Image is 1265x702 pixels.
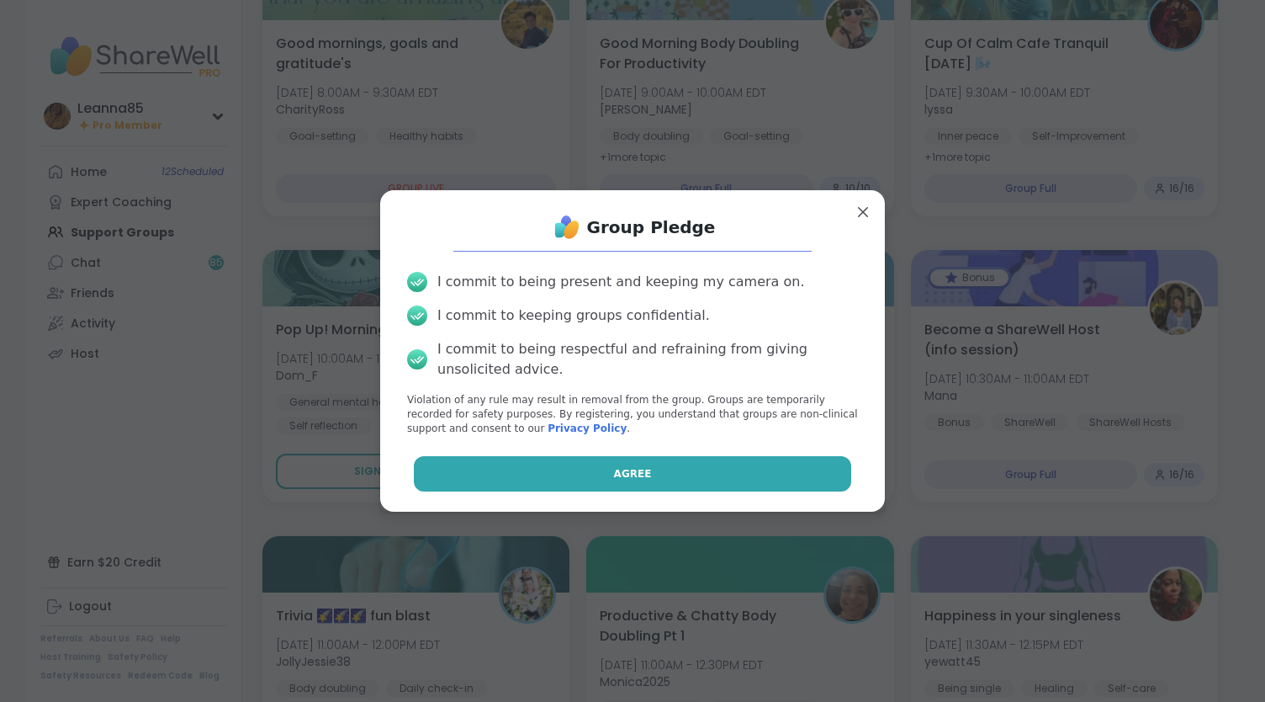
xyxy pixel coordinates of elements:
[407,393,858,435] p: Violation of any rule may result in removal from the group. Groups are temporarily recorded for s...
[437,339,858,380] div: I commit to being respectful and refraining from giving unsolicited advice.
[548,423,627,434] a: Privacy Policy
[614,466,652,481] span: Agree
[437,306,710,326] div: I commit to keeping groups confidential.
[550,210,584,244] img: ShareWell Logo
[437,272,804,292] div: I commit to being present and keeping my camera on.
[414,456,852,492] button: Agree
[587,215,716,239] h1: Group Pledge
